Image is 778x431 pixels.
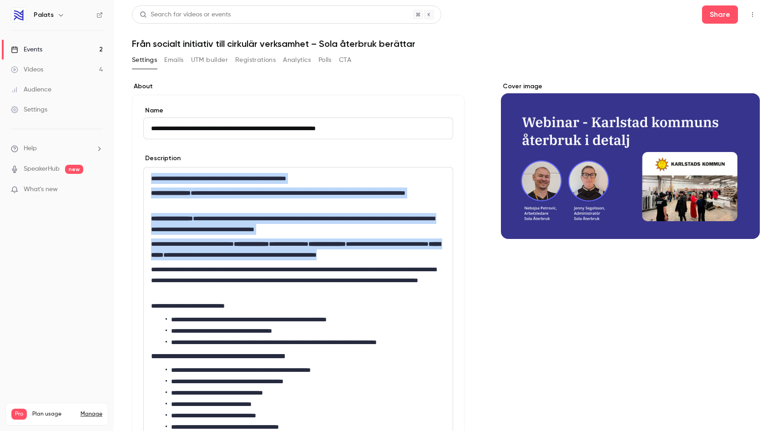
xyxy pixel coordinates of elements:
div: Videos [11,65,43,74]
span: What's new [24,185,58,194]
a: SpeakerHub [24,164,60,174]
button: CTA [339,53,351,67]
button: Analytics [283,53,311,67]
label: Cover image [501,82,760,91]
button: Registrations [235,53,276,67]
a: Manage [81,411,102,418]
button: Polls [318,53,332,67]
label: About [132,82,465,91]
label: Name [143,106,453,115]
div: Events [11,45,42,54]
h6: Palats [34,10,54,20]
button: Emails [164,53,183,67]
label: Description [143,154,181,163]
button: Settings [132,53,157,67]
span: new [65,165,83,174]
span: Help [24,144,37,153]
span: Plan usage [32,411,75,418]
img: Palats [11,8,26,22]
div: Audience [11,85,51,94]
div: Settings [11,105,47,114]
button: Share [702,5,738,24]
section: Cover image [501,82,760,239]
button: UTM builder [191,53,228,67]
div: Search for videos or events [140,10,231,20]
li: help-dropdown-opener [11,144,103,153]
iframe: Noticeable Trigger [92,186,103,194]
h1: Från socialt initiativ till cirkulär verksamhet – Sola återbruk berättar [132,38,760,49]
span: Pro [11,409,27,420]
